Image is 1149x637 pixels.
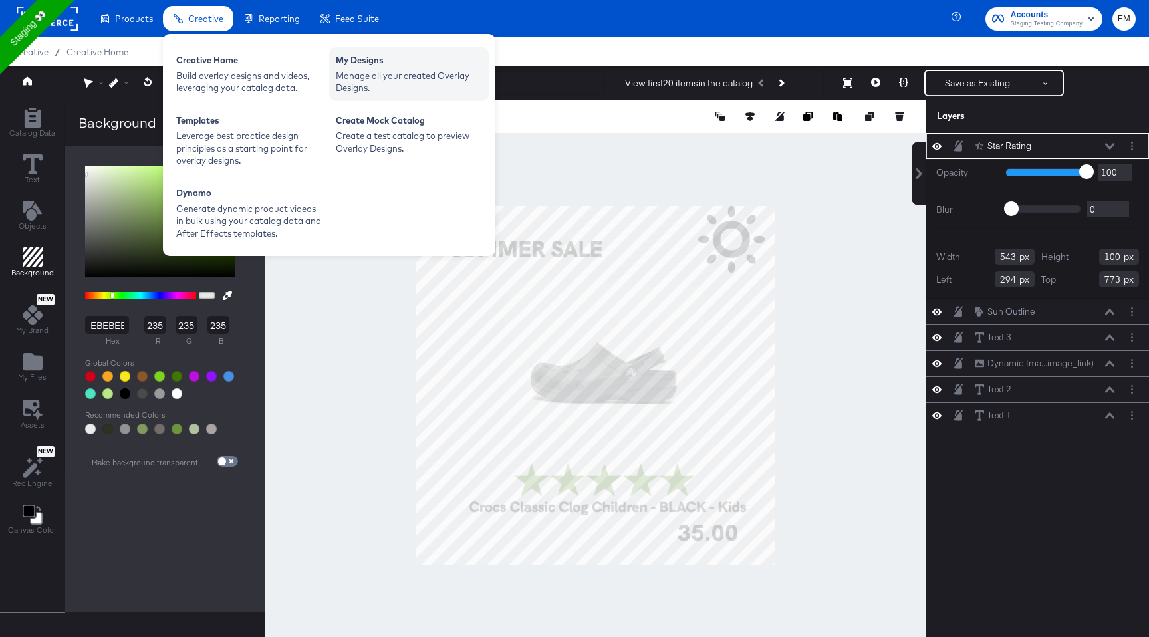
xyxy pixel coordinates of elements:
[1118,11,1130,27] span: FM
[85,371,96,382] div: #D0021B
[1011,8,1083,22] span: Accounts
[625,77,753,90] div: View first 20 items in the catalog
[85,410,237,420] span: Recommended Colors
[172,371,182,382] div: #417505
[974,408,1012,422] button: Text 1
[985,7,1102,31] button: AccountsStaging Testing Company
[16,325,49,336] span: My Brand
[974,356,1094,370] button: Dynamic Ima...image_link)
[259,13,300,24] span: Reporting
[936,166,996,179] label: Opacity
[803,110,817,123] button: Copy image
[137,371,148,382] div: #8B572A
[120,388,130,399] div: #000000
[833,112,842,121] svg: Paste image
[1041,273,1056,286] label: Top
[137,388,148,399] div: #4A4A4A
[1011,19,1083,29] span: Staging Testing Company
[936,273,952,286] label: Left
[987,357,1094,370] div: Dynamic Ima...image_link)
[19,221,47,231] span: Objects
[987,383,1011,396] div: Text 2
[102,388,113,399] div: #B8E986
[936,203,996,216] label: Blur
[115,13,153,24] span: Products
[189,371,199,382] div: #BD10E0
[13,47,49,57] span: Creative
[37,295,55,304] span: New
[8,291,57,340] button: NewMy Brand
[926,71,1029,95] button: Save as Existing
[1125,382,1139,396] button: Layer Options
[78,113,156,132] div: Background
[987,305,1035,318] div: Sun Outline
[11,267,54,278] span: Background
[974,382,1012,396] button: Text 2
[21,420,45,430] span: Assets
[176,334,203,349] label: g
[974,139,1032,153] button: Star Rating
[102,371,113,382] div: #F5A623
[223,371,234,382] div: #4A90E2
[1112,7,1136,31] button: FM
[936,251,960,263] label: Width
[1125,330,1139,344] button: Layer Options
[1125,356,1139,370] button: Layer Options
[1125,408,1139,422] button: Layer Options
[1,104,63,142] button: Add Rectangle
[937,110,1073,122] div: Layers
[1125,139,1139,153] button: Layer Options
[188,13,223,24] span: Creative
[11,197,55,235] button: Add Text
[13,396,53,434] button: Assets
[974,330,1012,344] button: Text 3
[85,334,140,349] label: hex
[206,371,217,382] div: #9013FE
[25,174,40,185] span: Text
[833,110,846,123] button: Paste image
[154,371,165,382] div: #7ED321
[803,112,813,121] svg: Copy image
[987,140,1031,152] div: Star Rating
[335,13,379,24] span: Feed Suite
[974,305,1036,318] button: Sun Outline
[15,151,51,189] button: Text
[8,525,57,535] span: Canvas Color
[4,443,61,493] button: NewRec Engine
[172,388,182,399] div: #FFFFFF
[37,447,55,456] span: New
[92,457,198,468] span: Make background transparent
[85,388,96,399] div: #50E3C2
[987,331,1011,344] div: Text 3
[144,334,172,349] label: r
[120,371,130,382] div: #F8E71C
[12,478,53,489] span: Rec Engine
[771,71,790,95] button: Next Product
[66,47,128,57] a: Creative Home
[207,334,235,349] label: b
[1041,251,1069,263] label: Height
[9,128,55,138] span: Catalog Data
[154,388,165,399] div: #9B9B9B
[1125,305,1139,318] button: Layer Options
[10,349,55,387] button: Add Files
[987,409,1011,422] div: Text 1
[49,47,66,57] span: /
[18,372,47,382] span: My Files
[3,245,62,283] button: Add Rectangle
